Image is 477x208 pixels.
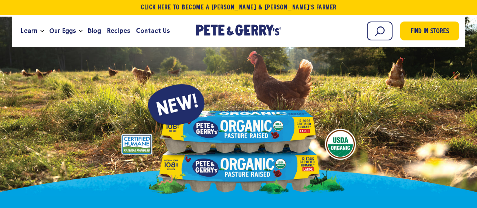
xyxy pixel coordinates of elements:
input: Search [367,22,393,40]
a: Our Eggs [46,21,79,41]
span: Find in Stores [411,27,449,37]
button: Open the dropdown menu for Our Eggs [79,30,83,32]
a: Recipes [104,21,133,41]
span: Blog [88,26,101,35]
span: Recipes [107,26,130,35]
a: Find in Stores [400,22,459,40]
a: Contact Us [133,21,173,41]
span: Learn [21,26,37,35]
span: Contact Us [136,26,170,35]
button: Open the dropdown menu for Learn [40,30,44,32]
a: Blog [85,21,104,41]
span: Our Eggs [49,26,76,35]
a: Learn [18,21,40,41]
